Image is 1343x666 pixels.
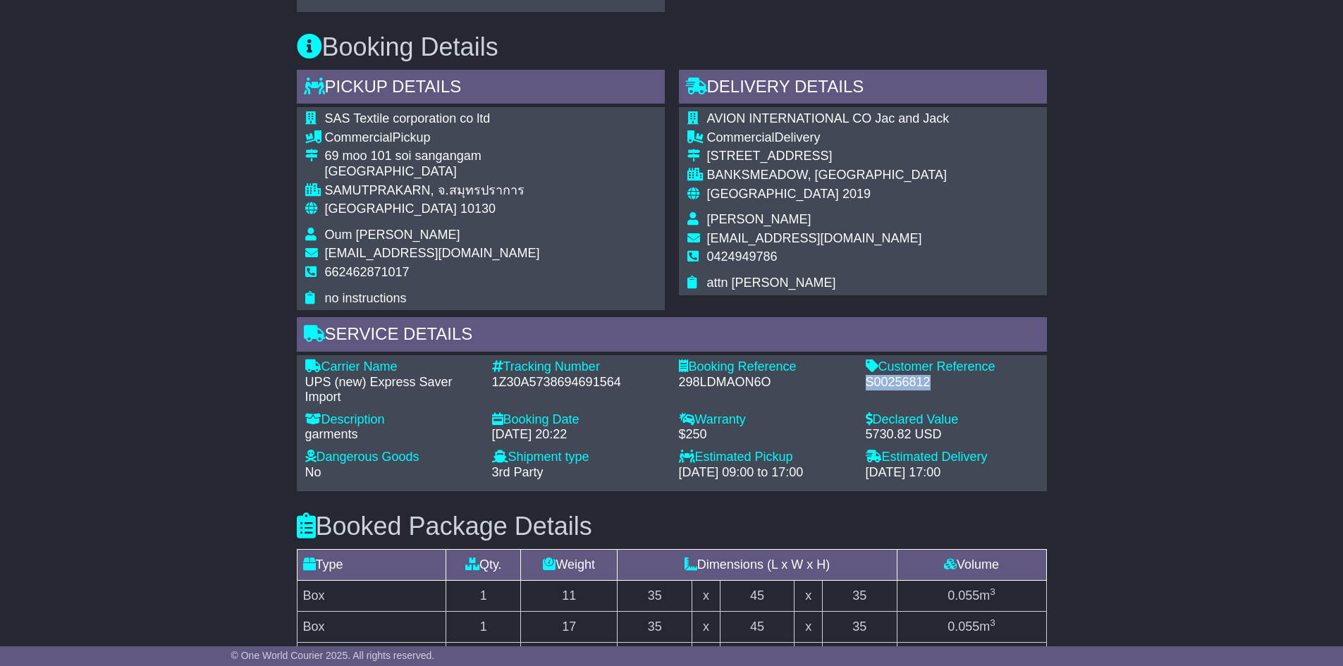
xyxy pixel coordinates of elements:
[720,611,795,642] td: 45
[866,427,1038,443] div: 5730.82 USD
[231,650,435,661] span: © One World Courier 2025. All rights reserved.
[492,359,665,375] div: Tracking Number
[707,212,811,226] span: [PERSON_NAME]
[866,450,1038,465] div: Estimated Delivery
[297,317,1047,355] div: Service Details
[795,580,822,611] td: x
[948,619,979,634] span: 0.055
[492,465,544,479] span: 3rd Party
[325,164,540,180] div: [GEOGRAPHIC_DATA]
[720,580,795,611] td: 45
[446,611,521,642] td: 1
[707,231,922,245] span: [EMAIL_ADDRESS][DOMAIN_NAME]
[325,149,540,164] div: 69 moo 101 soi sangangam
[325,265,410,279] span: 662462871017
[707,149,950,164] div: [STREET_ADDRESS]
[618,549,897,580] td: Dimensions (L x W x H)
[297,512,1047,541] h3: Booked Package Details
[521,611,618,642] td: 17
[707,130,775,144] span: Commercial
[866,465,1038,481] div: [DATE] 17:00
[707,276,836,290] span: attn [PERSON_NAME]
[297,33,1047,61] h3: Booking Details
[325,130,540,146] div: Pickup
[618,580,692,611] td: 35
[305,412,478,428] div: Description
[305,450,478,465] div: Dangerous Goods
[866,359,1038,375] div: Customer Reference
[325,291,407,305] span: no instructions
[297,70,665,108] div: Pickup Details
[679,70,1047,108] div: Delivery Details
[446,580,521,611] td: 1
[297,611,446,642] td: Box
[679,359,852,375] div: Booking Reference
[325,228,460,242] span: Oum [PERSON_NAME]
[707,111,950,125] span: AVION INTERNATIONAL CO Jac and Jack
[866,412,1038,428] div: Declared Value
[866,375,1038,390] div: S00256812
[521,549,618,580] td: Weight
[305,359,478,375] div: Carrier Name
[325,183,540,199] div: SAMUTPRAKARN, จ.สมุทรปราการ
[822,611,897,642] td: 35
[707,187,839,201] span: [GEOGRAPHIC_DATA]
[325,111,491,125] span: SAS Textile corporation co ltd
[948,588,979,603] span: 0.055
[795,611,822,642] td: x
[297,549,446,580] td: Type
[492,427,665,443] div: [DATE] 20:22
[325,246,540,260] span: [EMAIL_ADDRESS][DOMAIN_NAME]
[460,202,496,216] span: 10130
[707,249,778,264] span: 0424949786
[492,450,665,465] div: Shipment type
[692,580,720,611] td: x
[679,450,852,465] div: Estimated Pickup
[990,586,995,597] sup: 3
[492,412,665,428] div: Booking Date
[305,375,478,405] div: UPS (new) Express Saver Import
[305,465,321,479] span: No
[446,549,521,580] td: Qty.
[492,375,665,390] div: 1Z30A5738694691564
[822,580,897,611] td: 35
[692,611,720,642] td: x
[897,611,1046,642] td: m
[521,580,618,611] td: 11
[842,187,871,201] span: 2019
[897,549,1046,580] td: Volume
[297,580,446,611] td: Box
[897,580,1046,611] td: m
[990,617,995,628] sup: 3
[707,168,950,183] div: BANKSMEADOW, [GEOGRAPHIC_DATA]
[679,375,852,390] div: 298LDMAON6O
[707,130,950,146] div: Delivery
[325,130,393,144] span: Commercial
[305,427,478,443] div: garments
[618,611,692,642] td: 35
[679,412,852,428] div: Warranty
[679,465,852,481] div: [DATE] 09:00 to 17:00
[679,427,852,443] div: $250
[325,202,457,216] span: [GEOGRAPHIC_DATA]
